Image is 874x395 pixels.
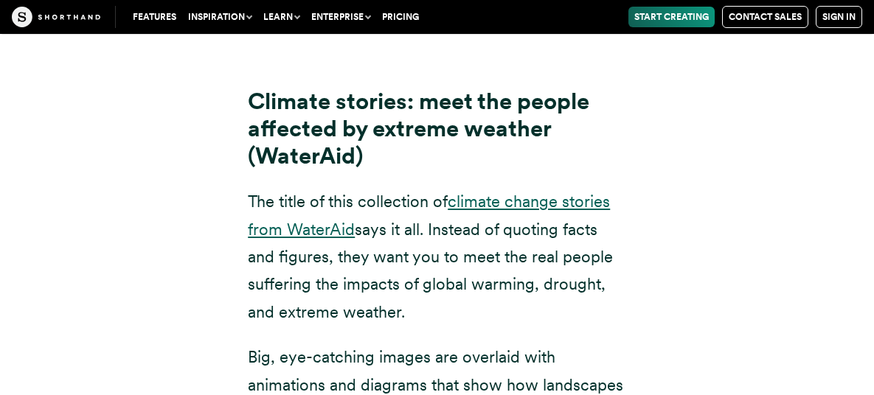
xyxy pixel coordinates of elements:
a: Pricing [376,7,425,27]
img: The Craft [12,7,100,27]
button: Enterprise [305,7,376,27]
button: Inspiration [182,7,257,27]
a: Start Creating [628,7,715,27]
a: Features [127,7,182,27]
strong: Climate stories: meet the people affected by extreme weather (WaterAid) [248,88,589,169]
a: climate change stories from WaterAid [248,192,610,238]
button: Learn [257,7,305,27]
p: The title of this collection of says it all. Instead of quoting facts and figures, they want you ... [248,188,626,326]
a: Contact Sales [722,6,808,28]
a: Sign in [816,6,862,28]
